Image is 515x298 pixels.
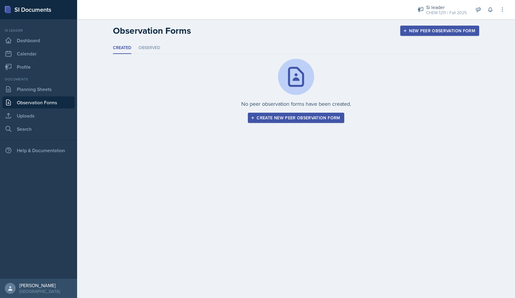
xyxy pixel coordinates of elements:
div: New Peer Observation Form [404,28,475,33]
div: Help & Documentation [2,144,75,156]
a: Uploads [2,110,75,122]
button: Create new peer observation form [248,113,344,123]
div: Documents [2,77,75,82]
div: [GEOGRAPHIC_DATA] [19,288,60,294]
a: Search [2,123,75,135]
div: Create new peer observation form [252,115,340,120]
li: Observed [139,42,160,54]
button: New Peer Observation Form [400,26,479,36]
h2: Observation Forms [113,25,191,36]
a: Calendar [2,48,75,60]
a: Planning Sheets [2,83,75,95]
p: No peer observation forms have been created. [241,100,351,108]
a: Dashboard [2,34,75,46]
a: Profile [2,61,75,73]
div: CHEM 1211 / Fall 2025 [426,10,467,16]
div: [PERSON_NAME] [19,282,60,288]
div: Si leader [426,4,467,11]
div: Si leader [2,28,75,33]
a: Observation Forms [2,96,75,108]
li: Created [113,42,131,54]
